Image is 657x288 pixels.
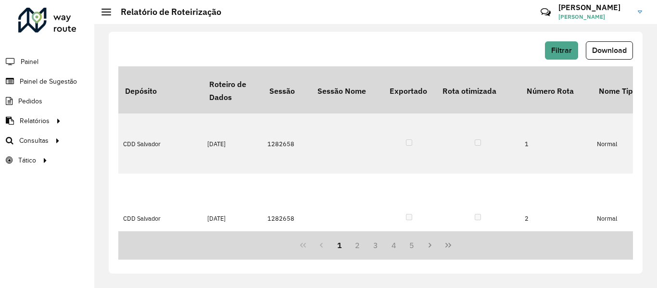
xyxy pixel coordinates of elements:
[20,78,77,85] font: Painel de Sugestão
[390,86,427,96] font: Exportado
[373,240,378,250] font: 3
[551,46,572,54] font: Filtrar
[421,236,439,254] button: Próxima página
[123,214,161,223] font: CDD Salvador
[209,79,246,102] font: Roteiro de Dados
[207,214,226,223] font: [DATE]
[403,236,421,254] button: 5
[525,140,529,148] font: 1
[317,86,366,96] font: Sessão Nome
[207,140,226,148] font: [DATE]
[439,236,457,254] button: Última página
[599,86,656,96] font: Nome Tipo Rota
[558,13,605,20] font: [PERSON_NAME]
[558,2,620,12] font: [PERSON_NAME]
[330,236,349,254] button: 1
[125,86,157,96] font: Depósito
[442,86,496,96] font: Rota otimizada
[355,240,360,250] font: 2
[366,236,385,254] button: 3
[586,41,633,60] button: Download
[409,240,414,250] font: 5
[21,58,38,65] font: Painel
[20,117,50,125] font: Relatórios
[597,214,617,223] font: Normal
[267,214,294,223] font: 1282658
[337,240,342,250] font: 1
[19,137,49,144] font: Consultas
[121,6,221,17] font: Relatório de Roteirização
[525,214,529,223] font: 2
[597,140,617,148] font: Normal
[18,98,42,105] font: Pedidos
[385,236,403,254] button: 4
[18,157,36,164] font: Tático
[348,236,366,254] button: 2
[545,41,578,60] button: Filtrar
[269,86,295,96] font: Sessão
[267,140,294,148] font: 1282658
[392,240,396,250] font: 4
[535,2,556,23] a: Contato Rápido
[592,46,627,54] font: Download
[527,86,574,96] font: Número Rota
[123,140,161,148] font: CDD Salvador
